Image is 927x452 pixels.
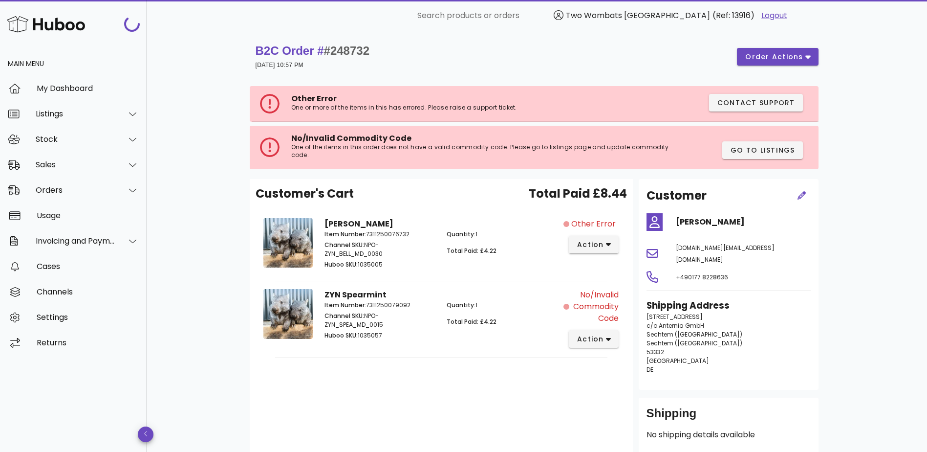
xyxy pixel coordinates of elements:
button: Go to Listings [722,141,803,159]
div: Cases [37,262,139,271]
span: DE [647,365,653,374]
span: Total Paid: £4.22 [447,317,496,326]
span: Other Error [291,93,337,104]
div: Returns [37,338,139,347]
span: c/o Anternia GmbH [647,321,704,330]
span: Two Wombats [GEOGRAPHIC_DATA] [566,10,710,21]
p: NPO-ZYN_BELL_MD_0030 [324,241,435,258]
span: #248732 [324,44,369,57]
p: No shipping details available [647,429,811,441]
p: One or more of the items in this has errored. Please raise a support ticket. [291,104,589,112]
div: Settings [37,313,139,322]
button: Contact Support [709,94,803,112]
button: order actions [737,48,818,66]
span: +490177 8228636 [676,273,728,281]
div: Invoicing and Payments [36,236,115,246]
span: action [577,240,604,250]
span: Go to Listings [730,145,795,156]
span: (Ref: 13916) [712,10,755,21]
span: Quantity: [447,230,475,238]
span: Sechtem ([GEOGRAPHIC_DATA]) [647,339,742,347]
div: My Dashboard [37,84,139,93]
div: Shipping [647,406,811,429]
strong: ZYN Spearmint [324,289,387,300]
div: Orders [36,185,115,195]
div: Listings [36,109,115,118]
button: action [569,330,619,348]
span: Other Error [571,218,616,230]
p: 7311250076732 [324,230,435,239]
div: Channels [37,287,139,296]
span: [GEOGRAPHIC_DATA] [647,357,709,365]
button: action [569,236,619,253]
img: Product Image [263,289,313,339]
p: 1 [447,230,558,239]
p: 7311250079092 [324,301,435,310]
p: 1035005 [324,260,435,269]
span: Sechtem ([GEOGRAPHIC_DATA]) [647,330,742,339]
span: Item Number: [324,301,366,309]
div: Stock [36,135,115,144]
p: One of the items in this order does not have a valid commodity code. Please go to listings page a... [291,143,674,159]
span: [DOMAIN_NAME][EMAIL_ADDRESS][DOMAIN_NAME] [676,244,775,264]
img: Huboo Logo [7,14,85,35]
span: Huboo SKU: [324,331,358,339]
p: NPO-ZYN_SPEA_MD_0015 [324,312,435,329]
strong: B2C Order # [256,44,370,57]
strong: [PERSON_NAME] [324,218,393,229]
span: Channel SKU: [324,241,364,249]
span: order actions [745,52,803,62]
span: Contact Support [717,98,795,108]
span: Total Paid £8.44 [529,185,627,203]
span: [STREET_ADDRESS] [647,313,703,321]
small: [DATE] 10:57 PM [256,62,303,68]
p: 1035057 [324,331,435,340]
h3: Shipping Address [647,299,811,313]
div: Sales [36,160,115,169]
img: Product Image [263,218,313,268]
p: 1 [447,301,558,310]
span: No/Invalid Commodity Code [291,133,411,144]
span: Huboo SKU: [324,260,358,269]
span: Item Number: [324,230,366,238]
div: Usage [37,211,139,220]
span: Customer's Cart [256,185,354,203]
span: Channel SKU: [324,312,364,320]
span: action [577,334,604,344]
span: 53332 [647,348,664,356]
span: No/Invalid Commodity Code [571,289,619,324]
h2: Customer [647,187,707,204]
span: Quantity: [447,301,475,309]
a: Logout [761,10,787,22]
h4: [PERSON_NAME] [676,216,811,228]
span: Total Paid: £4.22 [447,247,496,255]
